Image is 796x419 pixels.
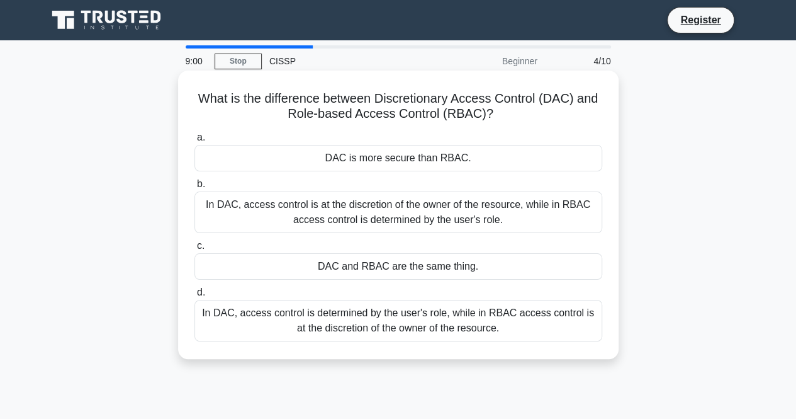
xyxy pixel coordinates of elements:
[197,240,205,251] span: c.
[194,253,602,280] div: DAC and RBAC are the same thing.
[262,49,435,74] div: CISSP
[178,49,215,74] div: 9:00
[673,12,728,28] a: Register
[215,54,262,69] a: Stop
[193,91,603,122] h5: What is the difference between Discretionary Access Control (DAC) and Role-based Access Control (...
[435,49,545,74] div: Beginner
[197,132,205,142] span: a.
[194,300,602,342] div: In DAC, access control is determined by the user's role, while in RBAC access control is at the d...
[197,178,205,189] span: b.
[197,287,205,297] span: d.
[194,192,602,233] div: In DAC, access control is at the discretion of the owner of the resource, while in RBAC access co...
[194,145,602,171] div: DAC is more secure than RBAC.
[545,49,619,74] div: 4/10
